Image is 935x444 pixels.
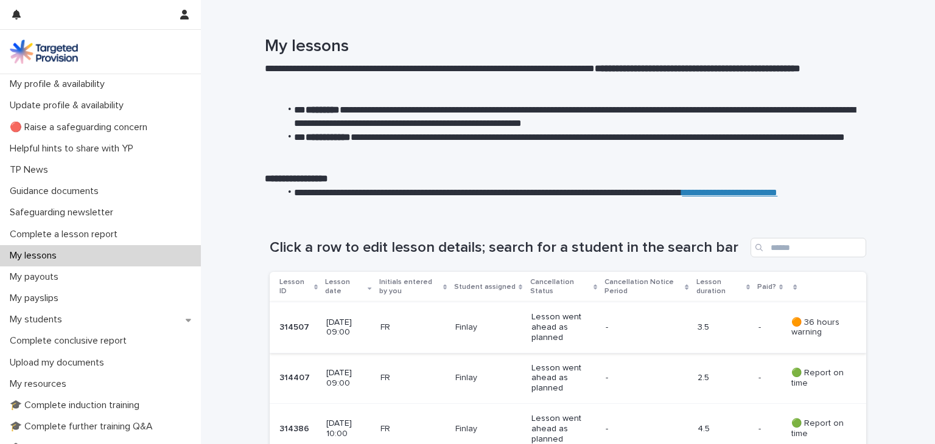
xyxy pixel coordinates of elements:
[5,357,114,369] p: Upload my documents
[5,143,143,154] p: Helpful hints to share with YP
[606,373,673,383] p: -
[380,424,446,434] p: FR
[606,424,673,434] p: -
[326,418,371,439] p: [DATE] 10:00
[270,239,746,257] h1: Click a row to edit lesson details; search for a student in the search bar
[5,271,68,283] p: My payouts
[5,207,123,218] p: Safeguarding newsletter
[10,40,78,64] img: M5nRWzHhSzIhMunXDL62
[380,373,446,383] p: FR
[5,335,136,347] p: Complete conclusive report
[270,353,866,403] tr: 314407314407 [DATE] 09:00FRFinlayLesson went ahead as planned-2.5-- 🟢 Report on time
[791,317,847,338] p: 🟠 36 hours warning
[454,280,516,294] p: Student assigned
[5,164,58,176] p: TP News
[5,122,157,133] p: 🔴 Raise a safeguarding concern
[455,322,522,333] p: Finlay
[696,276,743,298] p: Lesson duration
[380,322,446,333] p: FR
[279,320,312,333] p: 314507
[455,373,522,383] p: Finlay
[325,276,365,298] p: Lesson date
[698,424,749,434] p: 4.5
[5,421,163,432] p: 🎓 Complete further training Q&A
[698,373,749,383] p: 2.5
[751,238,866,257] input: Search
[758,421,763,434] p: -
[279,370,312,383] p: 314407
[5,400,149,411] p: 🎓 Complete induction training
[279,276,311,298] p: Lesson ID
[791,418,847,439] p: 🟢 Report on time
[326,368,371,389] p: [DATE] 09:00
[326,317,371,338] p: [DATE] 09:00
[5,293,68,304] p: My payslips
[791,368,847,389] p: 🟢 Report on time
[5,250,66,262] p: My lessons
[530,276,590,298] p: Cancellation Status
[698,322,749,333] p: 3.5
[5,229,127,240] p: Complete a lesson report
[279,421,312,434] p: 314386
[5,314,72,325] p: My students
[5,186,108,197] p: Guidance documents
[379,276,440,298] p: Initials entered by you
[455,424,522,434] p: Finlay
[5,100,133,111] p: Update profile & availability
[5,78,114,90] p: My profile & availability
[758,370,763,383] p: -
[270,302,866,353] tr: 314507314507 [DATE] 09:00FRFinlayLesson went ahead as planned-3.5-- 🟠 36 hours warning
[604,276,682,298] p: Cancellation Notice Period
[531,414,596,444] p: Lesson went ahead as planned
[757,280,776,294] p: Paid?
[758,320,763,333] p: -
[5,378,76,390] p: My resources
[531,363,596,394] p: Lesson went ahead as planned
[265,36,861,57] h1: My lessons
[606,322,673,333] p: -
[531,312,596,342] p: Lesson went ahead as planned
